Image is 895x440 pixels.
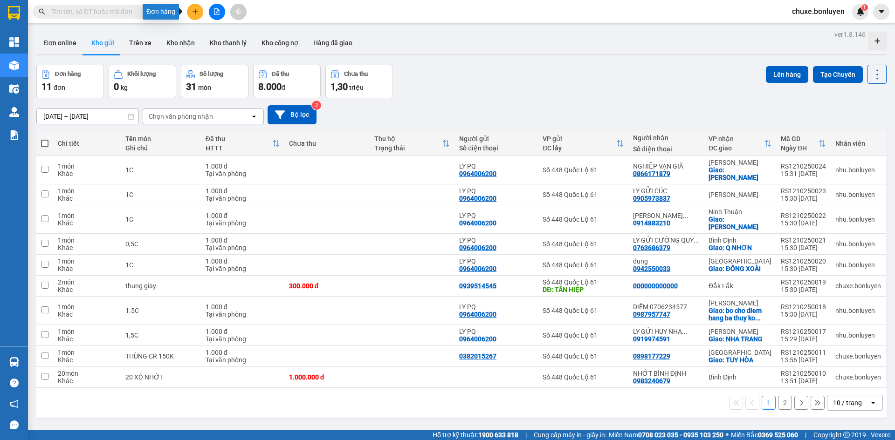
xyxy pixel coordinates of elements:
[709,135,764,142] div: VP nhận
[282,84,285,91] span: đ
[459,219,496,227] div: 0964006200
[805,430,806,440] span: |
[762,396,776,410] button: 1
[633,187,699,195] div: LY GỬI CÚC
[58,328,116,335] div: 1 món
[125,352,196,360] div: THÙNG CR 150K
[781,212,826,219] div: RS1210250022
[206,349,280,356] div: 1.000 đ
[206,237,280,244] div: 1.000 đ
[633,195,670,202] div: 0905973837
[58,335,116,343] div: Khác
[459,352,496,360] div: 0382015267
[306,32,360,54] button: Hàng đã giao
[781,349,826,356] div: RS1210250011
[289,140,365,147] div: Chưa thu
[709,144,764,152] div: ĐC giao
[36,32,84,54] button: Đơn online
[525,430,527,440] span: |
[206,162,280,170] div: 1.000 đ
[709,328,771,335] div: [PERSON_NAME]
[778,396,792,410] button: 2
[206,212,280,219] div: 1.000 đ
[289,373,365,381] div: 1.000.000 đ
[459,311,496,318] div: 0964006200
[459,282,496,290] div: 0939514545
[694,237,699,244] span: ...
[200,71,223,77] div: Số lượng
[58,212,116,219] div: 1 món
[877,7,886,16] span: caret-down
[781,135,819,142] div: Mã GD
[459,237,533,244] div: LY PQ
[873,4,889,20] button: caret-down
[633,162,699,170] div: NGHIỆP VẠN GIÃ
[206,356,280,364] div: Tại văn phòng
[781,244,826,251] div: 15:30 [DATE]
[186,81,196,92] span: 31
[633,303,699,311] div: DIỄM 0706234577
[206,244,280,251] div: Tại văn phòng
[58,170,116,177] div: Khác
[835,261,881,269] div: nhu.bonluyen
[856,7,865,16] img: icon-new-feature
[863,4,866,11] span: 1
[781,278,826,286] div: RS1210250019
[543,261,624,269] div: Số 448 Quốc Lộ 61
[459,257,533,265] div: LY PQ
[125,135,196,142] div: Tên món
[781,265,826,272] div: 15:30 [DATE]
[459,144,533,152] div: Số điện thoại
[534,430,606,440] span: Cung cấp máy in - giấy in:
[206,257,280,265] div: 1.000 đ
[633,335,670,343] div: 0919974591
[709,356,771,364] div: Giao: TUY HÒA
[58,219,116,227] div: Khác
[125,216,196,223] div: 1C
[459,170,496,177] div: 0964006200
[835,140,881,147] div: Nhân viên
[9,107,19,117] img: warehouse-icon
[206,219,280,227] div: Tại văn phòng
[198,84,211,91] span: món
[835,373,881,381] div: chuxe.bonluyen
[125,373,196,381] div: 20 XÔ NHỚT
[459,195,496,202] div: 0964006200
[633,219,670,227] div: 0914883210
[209,4,225,20] button: file-add
[39,8,45,15] span: search
[835,166,881,174] div: nhu.bonluyen
[10,420,19,429] span: message
[58,244,116,251] div: Khác
[206,187,280,195] div: 1.000 đ
[704,131,776,156] th: Toggle SortBy
[835,240,881,248] div: nhu.bonluyen
[201,131,284,156] th: Toggle SortBy
[543,216,624,223] div: Số 448 Quốc Lộ 61
[781,257,826,265] div: RS1210250020
[633,134,699,142] div: Người nhận
[58,187,116,195] div: 1 món
[9,37,19,47] img: dashboard-icon
[835,216,881,223] div: nhu.bonluyen
[289,282,365,290] div: 300.000 đ
[258,81,282,92] span: 8.000
[543,286,624,293] div: DĐ: TÂN HIỆP
[344,71,368,77] div: Chưa thu
[709,282,771,290] div: Đắk Lắk
[543,332,624,339] div: Số 448 Quốc Lộ 61
[835,332,881,339] div: nhu.bonluyen
[459,328,533,335] div: LY PQ
[268,105,317,124] button: Bộ lọc
[206,170,280,177] div: Tại văn phòng
[459,244,496,251] div: 0964006200
[781,162,826,170] div: RS1210250024
[543,307,624,314] div: Số 448 Quốc Lộ 61
[206,303,280,311] div: 1.000 đ
[433,430,518,440] span: Hỗ trợ kỹ thuật:
[709,216,771,230] div: Giao: PHAN RANG
[54,84,65,91] span: đơn
[709,166,771,181] div: Giao: van gia
[459,265,496,272] div: 0964006200
[206,195,280,202] div: Tại văn phòng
